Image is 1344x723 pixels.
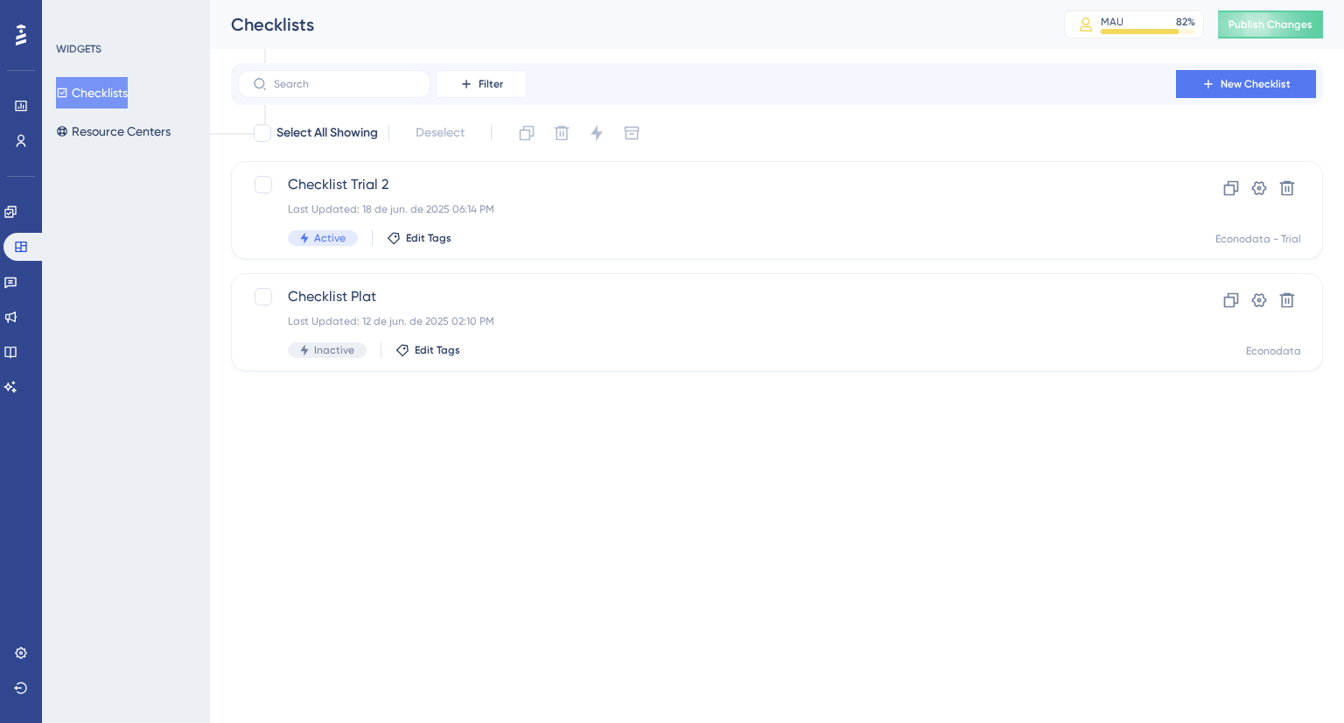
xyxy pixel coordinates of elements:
[437,70,525,98] button: Filter
[314,231,346,245] span: Active
[400,117,480,149] button: Deselect
[387,231,451,245] button: Edit Tags
[416,123,465,144] span: Deselect
[479,77,503,91] span: Filter
[415,343,460,357] span: Edit Tags
[274,78,416,90] input: Search
[1101,15,1123,29] div: MAU
[276,123,378,144] span: Select All Showing
[314,343,354,357] span: Inactive
[288,202,1126,216] div: Last Updated: 18 de jun. de 2025 06:14 PM
[1215,232,1301,246] div: Econodata - Trial
[395,343,460,357] button: Edit Tags
[1246,344,1301,358] div: Econodata
[231,12,1020,37] div: Checklists
[288,286,1126,307] span: Checklist Plat
[56,116,171,147] button: Resource Centers
[406,231,451,245] span: Edit Tags
[288,174,1126,195] span: Checklist Trial 2
[56,77,128,109] button: Checklists
[1221,77,1291,91] span: New Checklist
[288,314,1126,328] div: Last Updated: 12 de jun. de 2025 02:10 PM
[1176,15,1195,29] div: 82 %
[1176,70,1316,98] button: New Checklist
[56,42,101,56] div: WIDGETS
[1228,18,1312,32] span: Publish Changes
[1218,11,1323,39] button: Publish Changes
